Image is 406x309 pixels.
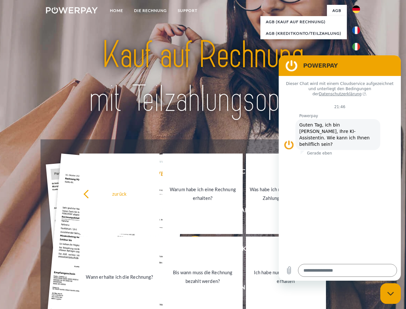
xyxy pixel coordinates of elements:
[250,268,322,286] div: Ich habe nur eine Teillieferung erhalten
[46,7,98,14] img: logo-powerpay-white.svg
[352,26,360,34] img: fr
[352,5,360,13] img: de
[172,5,203,16] a: SUPPORT
[246,154,326,234] a: Was habe ich noch offen, ist meine Zahlung eingegangen?
[260,28,347,39] a: AGB (Kreditkonto/Teilzahlung)
[260,16,347,28] a: AGB (Kauf auf Rechnung)
[250,185,322,202] div: Was habe ich noch offen, ist meine Zahlung eingegangen?
[83,189,156,198] div: zurück
[279,55,401,281] iframe: Messaging-Fenster
[380,283,401,304] iframe: Schaltfläche zum Öffnen des Messaging-Fensters; Konversation läuft
[104,5,129,16] a: Home
[167,185,239,202] div: Warum habe ich eine Rechnung erhalten?
[167,268,239,286] div: Bis wann muss die Rechnung bezahlt werden?
[129,5,172,16] a: DIE RECHNUNG
[61,31,345,123] img: title-powerpay_de.svg
[83,272,156,281] div: Wann erhalte ich die Rechnung?
[352,43,360,51] img: it
[327,5,347,16] a: agb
